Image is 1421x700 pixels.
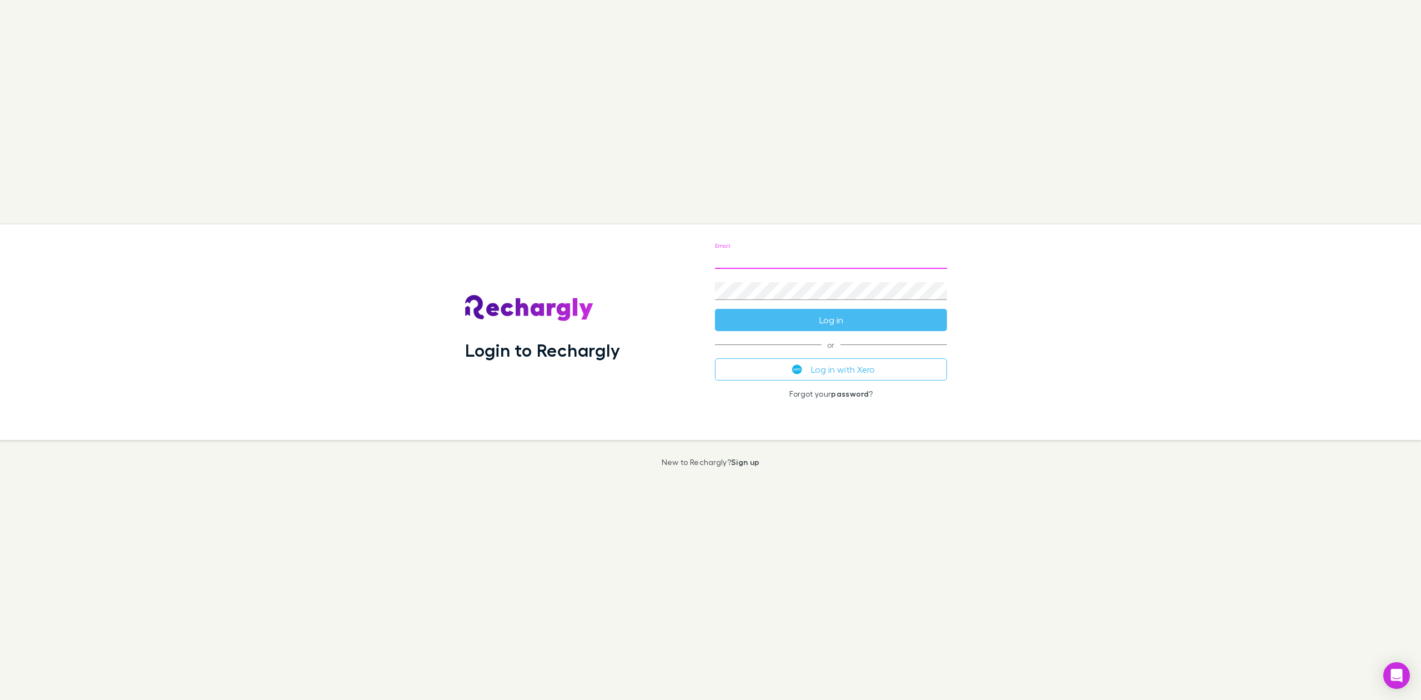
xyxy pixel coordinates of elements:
label: Email [715,242,730,250]
span: or [715,344,947,345]
img: Xero's logo [792,364,802,374]
a: Sign up [731,457,759,467]
img: Rechargly's Logo [465,295,594,322]
a: password [831,389,869,398]
p: Forgot your ? [715,389,947,398]
button: Log in with Xero [715,358,947,381]
button: Log in [715,309,947,331]
p: New to Rechargly? [662,458,760,467]
h1: Login to Rechargly [465,339,620,361]
div: Open Intercom Messenger [1383,662,1410,689]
